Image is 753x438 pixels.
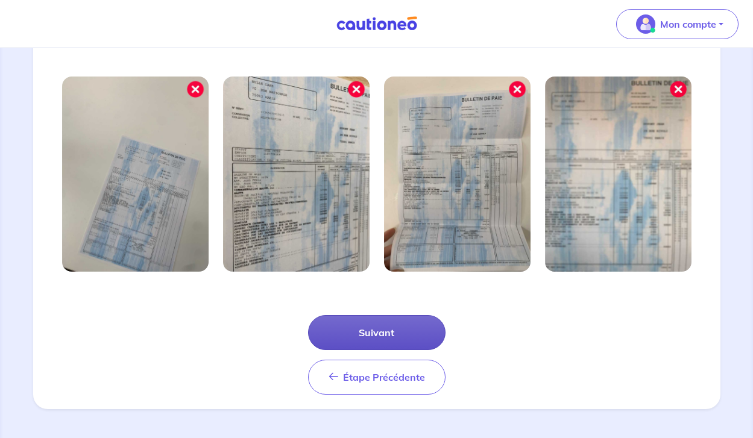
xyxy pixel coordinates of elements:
img: Image mal cadrée 2 [223,77,370,272]
img: Image mal cadrée 3 [384,77,531,272]
button: Suivant [308,315,446,350]
img: Cautioneo [332,16,422,31]
button: Étape Précédente [308,360,446,395]
span: Étape Précédente [343,371,425,383]
img: Image mal cadrée 4 [545,77,692,272]
p: Mon compte [660,17,716,31]
img: illu_account_valid_menu.svg [636,14,655,34]
button: illu_account_valid_menu.svgMon compte [616,9,739,39]
img: Image mal cadrée 1 [62,77,209,272]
